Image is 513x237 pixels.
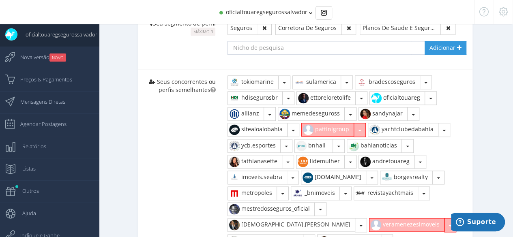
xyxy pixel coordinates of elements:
[17,24,97,45] span: oficialtouaregsegurossalvador
[301,171,366,184] button: [DOMAIN_NAME]
[12,92,65,112] span: Mensagens Diretas
[369,91,425,105] button: oficialtouareg
[347,139,402,153] button: bahianoticias
[138,11,221,42] div: Seu segmento de perfil
[293,76,306,89] img: 520892728_18411936763108793_4029813539625546500_n.jpg
[228,171,287,184] button: imoveis.seabra
[291,187,304,200] img: 446555886_1442347786409641_6348780067846405114_n.jpg
[228,186,277,200] button: metropoles
[278,107,291,120] img: 280798367_694979788449172_591107870011408344_n.jpg
[228,203,241,216] img: 257402086_315578563457402_2284279004569380066_n.jpg
[451,213,505,233] iframe: Abre um widget para que você possa encontrar mais informações
[354,187,367,200] img: 249262538_1521701524864280_7166066506217142355_n.jpg
[5,28,17,41] img: User Image
[228,41,411,55] input: Nicho de pesquisa
[301,171,314,184] img: 52699058_323836848269561_6020029155112910848_n.jpg
[228,21,257,35] button: Seguros
[355,75,420,89] button: bradescoseguros
[14,203,36,223] span: Ajuda
[321,10,327,16] img: Instagram_simple_icon.svg
[191,28,215,36] small: Máximo 3
[380,171,393,184] img: 414737005_315471008137333_742045142934729972_n.jpg
[228,218,241,231] img: 447620356_1170512327307410_6858787658551345287_n.jpg
[296,155,345,169] button: lidemulher
[354,186,418,200] button: revistayachtmais
[12,69,72,90] span: Preços & Pagamentos
[228,76,241,89] img: 80053187_833775687076147_3273392673058193408_n.jpg
[228,123,288,137] button: sitealoalobahia
[360,21,441,35] button: Planos De Saude E Seguros
[228,75,279,89] button: tokiomarine
[294,139,333,153] button: bnhall_
[370,92,383,105] img: 468935660_593969826424421_8489922416518807057_n.jpg
[12,47,66,67] span: Nova versão
[14,136,46,156] span: Relatórios
[295,139,308,152] img: 252246988_471456804228652_8377494573618279848_n.jpg
[228,139,241,152] img: 497528431_18093431701583218_188177121914663105_n.jpg
[14,181,39,201] span: Outros
[14,158,36,179] span: Listas
[297,92,310,105] img: 464979908_537517208995087_4860169378767863698_n.jpg
[228,92,241,105] img: 356767854_583141894000379_7468647821943207348_n.jpg
[296,155,309,168] img: 337917024_906332360647341_4450603255978513601_n.jpg
[49,53,66,62] small: NOVO
[228,123,241,136] img: 491441389_18498651361052792_8461061408119721378_n.jpg
[358,155,414,169] button: andretouareg
[291,186,340,200] button: _bnimoveis
[347,139,360,152] img: 398129226_659489429503053_2718833260006688643_n.jpg
[228,155,241,168] img: 435560173_2618543251645061_8017457903016222478_n.jpg
[226,8,307,16] span: oficialtouaregsegurossalvador
[316,6,332,20] div: Basic example
[228,139,281,153] button: ycb.esportes
[296,91,356,105] button: ettoreloretolife
[228,187,241,200] img: 338909860_3175806719378789_8403031020781144544_n.jpg
[359,155,372,168] img: 269162791_3131501360472086_8258211318911621121_n.jpg
[278,107,345,121] button: memedeseguross
[228,171,241,184] img: 464975742_548345301238894_8878018070666856825_n.jpg
[157,78,215,94] span: Seus concorrentes ou perfis semelhantes
[425,41,466,55] a: Adicionar
[302,123,315,136] img: default_instagram_user.jpg
[380,171,433,184] button: borgesrealty
[368,123,438,137] button: yachtclubedabahia
[228,107,241,120] img: 229910399_359425735591618_187484384959667716_n.jpg
[301,123,354,137] button: pattinigroup
[369,218,382,231] img: default_instagram_user.jpg
[228,91,283,105] button: hdisegurosbr
[275,21,341,35] button: Corretora De Seguros
[355,76,368,89] img: 468882126_491399227284071_5641144281186458253_n.jpg
[228,202,315,216] button: mestredosseguros_oficial
[369,218,444,232] button: veramenezesimoveis
[359,107,372,120] img: 434032593_1950454828690241_3967303769922639975_n.jpg
[429,44,455,51] span: Adicionar
[228,155,282,169] button: tathianasette
[228,107,264,121] button: allianz
[358,107,408,121] button: sandynajar
[368,123,381,136] img: 497510347_18508581394036946_3790187328739185989_n.jpg
[228,218,355,232] button: [DEMOGRAPHIC_DATA].[PERSON_NAME]
[12,114,67,134] span: Agendar Postagens
[292,75,341,89] button: sulamerica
